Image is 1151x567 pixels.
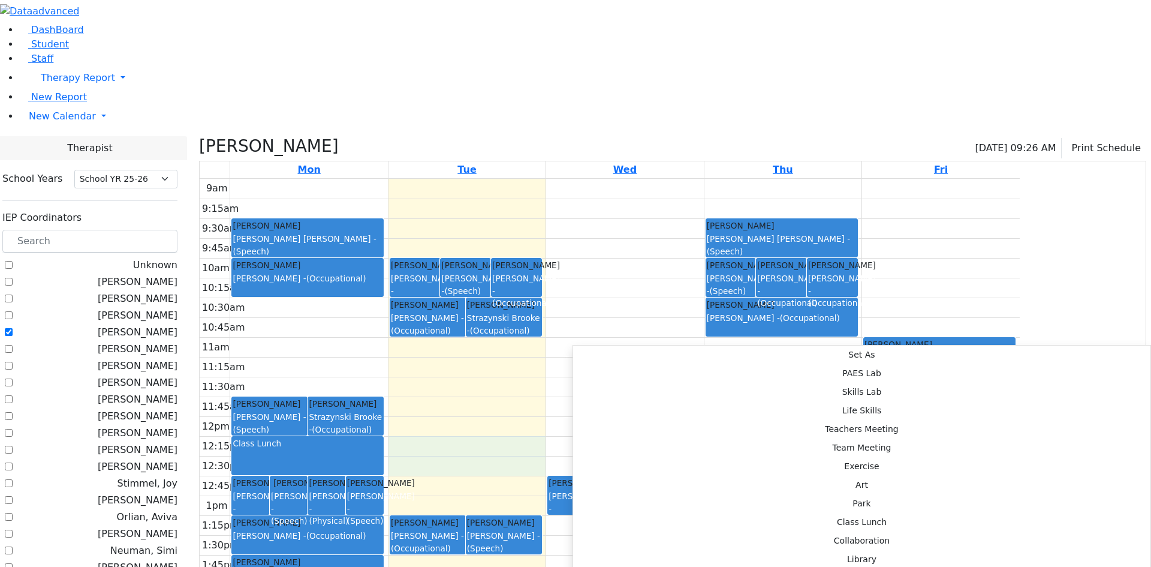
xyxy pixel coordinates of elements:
div: [PERSON_NAME] [391,517,465,529]
span: Therapist [67,141,112,155]
label: [PERSON_NAME] [98,493,177,508]
button: Art [573,476,1150,494]
div: 9:45am [200,241,241,256]
button: Collaboration [573,532,1150,550]
span: DashBoard [31,24,84,35]
span: (Speech) [444,286,481,296]
label: [PERSON_NAME] [98,275,177,289]
input: Search [2,230,177,253]
span: (Speech) [233,247,269,256]
span: (Speech) [467,544,504,553]
div: 1:30pm [200,538,242,553]
label: [PERSON_NAME] [98,359,177,373]
div: [PERSON_NAME] [492,259,541,271]
div: [PERSON_NAME] - [391,272,439,309]
span: New Calendar [29,110,96,122]
div: [PERSON_NAME] [808,259,857,271]
span: Therapy Report [41,72,115,83]
label: [PERSON_NAME] [98,527,177,541]
a: August 29, 2025 [932,161,950,178]
div: [PERSON_NAME] [707,299,857,311]
div: [PERSON_NAME] - [233,411,306,436]
label: [PERSON_NAME] [98,342,177,356]
div: [PERSON_NAME] - [757,272,806,309]
div: [PERSON_NAME] - [467,530,541,554]
a: New Report [19,91,87,103]
div: 9:30am [200,221,241,236]
div: [PERSON_NAME] [707,259,755,271]
div: [PERSON_NAME] - [309,490,344,527]
button: Teachers Meeting [573,420,1150,439]
span: (Speech) [710,286,746,296]
a: New Calendar [19,104,1151,128]
div: 12:30pm [200,459,248,473]
div: [PERSON_NAME] - [492,272,541,309]
button: Park [573,494,1150,513]
div: 1:15pm [200,518,242,533]
label: Orlian, Aviva [117,510,177,524]
div: [PERSON_NAME] [233,259,382,271]
div: [PERSON_NAME] - [391,530,465,554]
div: 10:45am [200,320,248,335]
div: 11:45am [200,400,248,414]
div: [PERSON_NAME] - [441,272,490,297]
div: [PERSON_NAME] [467,299,541,311]
label: [PERSON_NAME] [98,376,177,390]
div: [PERSON_NAME] [233,398,306,410]
div: [PERSON_NAME] [233,517,382,529]
div: Strazynski Brooke - [309,411,382,436]
button: Class Lunch [573,513,1150,532]
div: 12pm [200,419,232,434]
div: 12:15pm [200,439,248,454]
button: Skills Lab [573,383,1150,401]
span: New Report [31,91,87,103]
span: (Occupational) [391,326,451,335]
span: (Occupational) [306,274,366,283]
div: [PERSON_NAME] [347,477,382,489]
span: (Physical) [309,516,348,526]
a: Student [19,38,69,50]
label: Neuman, Simi [110,544,177,558]
label: [PERSON_NAME] [98,443,177,457]
span: (Occupational) [391,544,451,553]
div: [PERSON_NAME] [467,517,541,529]
div: [PERSON_NAME] [757,259,806,271]
a: August 27, 2025 [611,161,639,178]
button: Team Meeting [573,439,1150,457]
button: Life Skills [573,401,1150,420]
div: [PERSON_NAME] - [707,312,857,324]
div: [PERSON_NAME] [PERSON_NAME] - [707,233,857,257]
div: [PERSON_NAME] [391,299,465,311]
span: (Occupational) [312,425,372,434]
label: School Years [2,172,62,186]
span: (Occupational) [306,531,366,541]
div: [PERSON_NAME] - [808,272,857,309]
a: Staff [19,53,53,64]
div: [PERSON_NAME] - [233,490,268,527]
span: (Speech) [549,516,585,526]
span: Staff [31,53,53,64]
div: [PERSON_NAME] [233,477,268,489]
span: (Occupational) [780,313,840,323]
div: 10:30am [200,301,248,315]
span: (Speech) [347,516,384,526]
label: [PERSON_NAME] [98,460,177,474]
button: Set As [573,346,1150,364]
div: 9:15am [200,202,241,216]
div: [PERSON_NAME] - [347,490,382,527]
div: [PERSON_NAME] [309,477,344,489]
div: 11am [200,340,232,355]
div: 11:30am [200,380,248,394]
label: [PERSON_NAME] [98,426,177,440]
span: (Speech) [271,516,308,526]
span: (Occupational) [808,298,868,308]
label: [PERSON_NAME] [98,308,177,323]
div: 11:15am [200,360,248,374]
label: Unknown [133,258,177,272]
div: 1pm [204,499,230,513]
div: [PERSON_NAME] [441,259,490,271]
div: [PERSON_NAME] - [549,490,584,527]
div: [PERSON_NAME] - [233,530,382,542]
div: [PERSON_NAME] - [391,312,465,337]
a: August 28, 2025 [770,161,796,178]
